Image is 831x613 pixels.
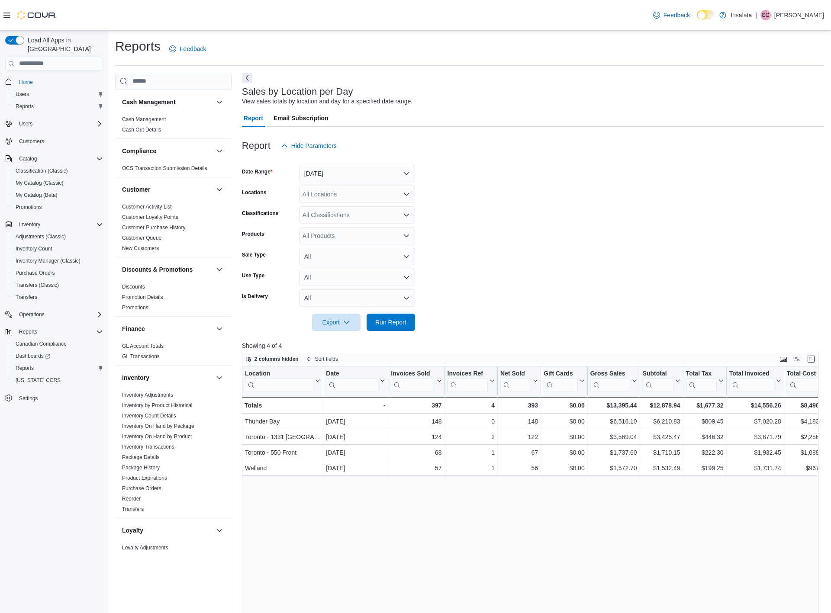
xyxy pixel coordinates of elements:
div: Date [326,369,378,392]
div: 148 [500,416,538,427]
a: [US_STATE] CCRS [12,375,64,385]
div: $0.00 [544,432,585,442]
a: Promotions [122,305,148,311]
span: Email Subscription [274,109,329,127]
label: Products [242,231,264,237]
div: Gross Sales [590,369,630,392]
div: $3,425.47 [642,432,680,442]
span: Promotions [12,202,103,212]
div: 124 [391,432,441,442]
a: Inventory Count [12,244,56,254]
label: Use Type [242,272,264,279]
button: Invoices Sold [391,369,441,392]
div: Total Invoiced [729,369,774,378]
button: Users [16,119,36,129]
span: Classification (Classic) [16,167,68,174]
button: Discounts & Promotions [214,264,225,275]
span: Home [19,79,33,86]
div: Subtotal [642,369,673,392]
span: Transfers (Classic) [16,282,59,289]
a: Inventory by Product Historical [122,402,193,408]
button: Canadian Compliance [9,338,106,350]
div: Toronto - 1331 [GEOGRAPHIC_DATA] [245,432,320,442]
button: Inventory [16,219,44,230]
a: Package History [122,465,160,471]
button: Reports [9,100,106,112]
button: Settings [2,392,106,404]
a: Inventory On Hand by Product [122,433,192,440]
span: [US_STATE] CCRS [16,377,61,384]
div: $13,395.44 [590,400,637,411]
button: Loyalty [214,525,225,536]
div: Inventory [115,390,232,518]
a: Inventory On Hand by Package [122,423,194,429]
button: Customer [122,185,213,194]
div: Gift Card Sales [544,369,578,392]
a: Discounts [122,284,145,290]
span: Users [12,89,103,99]
span: Transfers [16,294,37,301]
div: $1,089.14 [787,447,828,458]
div: $0.00 [544,447,585,458]
button: Reports [9,362,106,374]
span: My Catalog (Classic) [12,178,103,188]
div: 67 [500,447,538,458]
span: Adjustments (Classic) [12,231,103,242]
a: Purchase Orders [12,268,58,278]
button: My Catalog (Beta) [9,189,106,201]
a: Inventory Adjustments [122,392,173,398]
button: Customers [2,135,106,148]
span: Inventory Count [12,244,103,254]
div: Toronto - 550 Front [245,447,320,458]
div: Invoices Ref [447,369,487,378]
div: [DATE] [326,432,385,442]
div: 56 [500,463,538,473]
p: Insalata [731,10,752,20]
div: Total Tax [686,369,716,378]
div: $1,532.49 [642,463,680,473]
h3: Customer [122,185,150,194]
div: Total Invoiced [729,369,774,392]
span: Run Report [375,318,406,327]
button: Cash Management [214,97,225,107]
a: Product Expirations [122,475,167,481]
button: Classification (Classic) [9,165,106,177]
button: Users [9,88,106,100]
img: Cova [17,11,56,19]
div: Subtotal [642,369,673,378]
div: 68 [391,447,441,458]
div: $7,020.28 [729,416,781,427]
button: All [299,248,415,265]
span: Reports [16,327,103,337]
h3: Finance [122,324,145,333]
h3: Loyalty [122,526,143,535]
span: Load All Apps in [GEOGRAPHIC_DATA] [24,36,103,53]
div: Invoices Ref [447,369,487,392]
a: Customer Loyalty Points [122,214,178,220]
a: My Catalog (Beta) [12,190,61,200]
button: Inventory Manager (Classic) [9,255,106,267]
div: [DATE] [326,463,385,473]
a: Feedback [166,40,209,58]
button: Compliance [122,147,213,155]
a: Transfers [12,292,41,302]
div: Date [326,369,378,378]
div: Cash Management [115,114,232,138]
span: Hide Parameters [291,141,337,150]
button: Inventory [214,372,225,383]
span: Settings [19,395,38,402]
div: Customer [115,202,232,257]
div: $0.00 [544,463,585,473]
p: [PERSON_NAME] [774,10,824,20]
button: Keyboard shortcuts [778,354,789,364]
div: Discounts & Promotions [115,282,232,316]
button: Home [2,76,106,88]
div: Location [245,369,313,392]
button: Inventory Count [9,243,106,255]
h3: Discounts & Promotions [122,265,193,274]
a: Classification (Classic) [12,166,71,176]
button: Discounts & Promotions [122,265,213,274]
span: Settings [16,392,103,403]
button: Reports [2,326,106,338]
div: Gross Sales [590,369,630,378]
